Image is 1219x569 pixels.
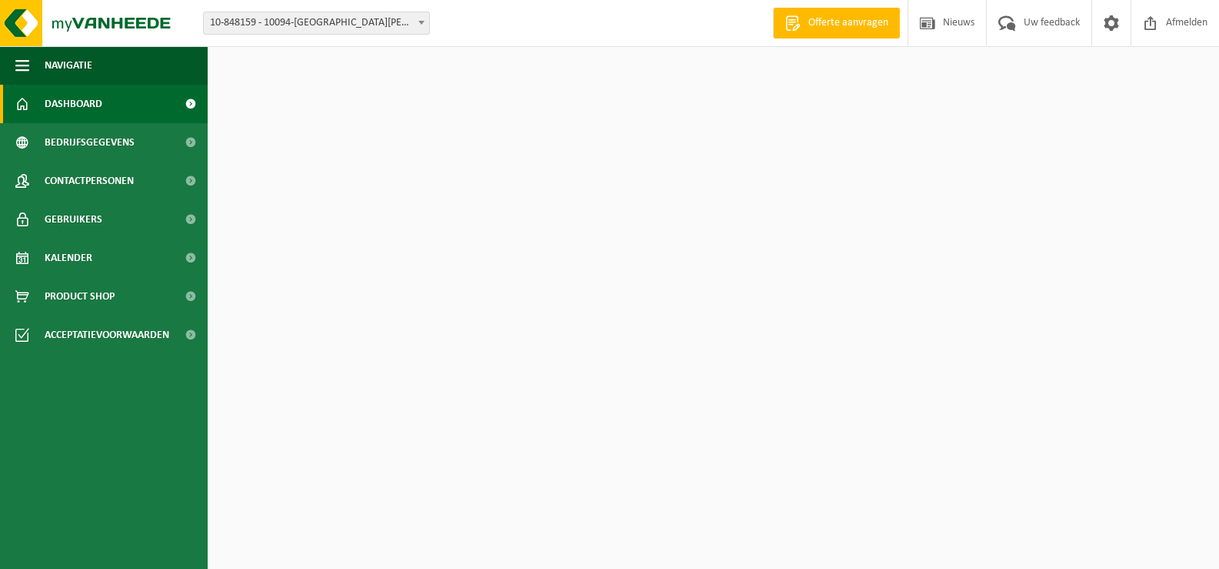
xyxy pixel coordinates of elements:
[45,277,115,316] span: Product Shop
[45,200,102,239] span: Gebruikers
[45,162,134,200] span: Contactpersonen
[804,15,892,31] span: Offerte aanvragen
[45,46,92,85] span: Navigatie
[204,12,429,34] span: 10-848159 - 10094-TEN BERCH - ANTWERPEN
[773,8,900,38] a: Offerte aanvragen
[45,239,92,277] span: Kalender
[45,85,102,123] span: Dashboard
[45,123,135,162] span: Bedrijfsgegevens
[203,12,430,35] span: 10-848159 - 10094-TEN BERCH - ANTWERPEN
[45,316,169,354] span: Acceptatievoorwaarden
